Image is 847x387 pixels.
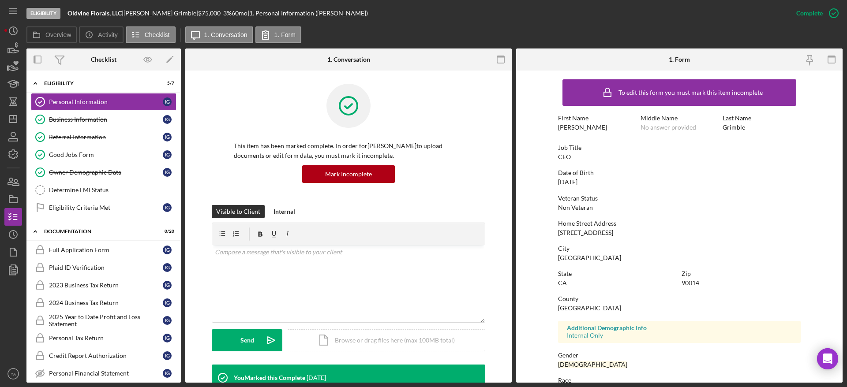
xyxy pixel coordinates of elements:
[558,254,621,261] div: [GEOGRAPHIC_DATA]
[26,26,77,43] button: Overview
[31,181,176,199] a: Determine LMI Status
[31,199,176,216] a: Eligibility Criteria MetIG
[44,229,152,234] div: Documentation
[31,259,176,276] a: Plaid ID VerificationIG
[240,329,254,351] div: Send
[49,299,163,306] div: 2024 Business Tax Return
[618,89,763,96] div: To edit this form you must mark this item incomplete
[49,282,163,289] div: 2023 Business Tax Return
[558,352,801,359] div: Gender
[817,348,838,369] div: Open Intercom Messenger
[49,352,163,359] div: Credit Report Authorization
[44,81,152,86] div: Eligibility
[212,205,265,218] button: Visible to Client
[163,298,172,307] div: I G
[163,203,172,212] div: I G
[787,4,843,22] button: Complete
[49,116,163,123] div: Business Information
[307,374,326,381] time: 2025-09-12 22:35
[567,332,792,339] div: Internal Only
[49,169,163,176] div: Owner Demographic Data
[163,351,172,360] div: I G
[567,324,792,331] div: Additional Demographic Info
[198,9,221,17] span: $75,000
[49,134,163,141] div: Referral Information
[163,115,172,124] div: I G
[255,26,301,43] button: 1. Form
[558,153,571,160] div: CEO
[223,10,232,17] div: 3 %
[558,245,801,252] div: City
[163,334,172,342] div: I G
[4,365,22,383] button: YA
[163,168,172,177] div: I G
[163,263,172,272] div: I G
[67,10,124,17] div: |
[558,220,801,227] div: Home Street Address
[558,305,621,312] div: [GEOGRAPHIC_DATA]
[558,279,567,287] div: CA
[45,31,71,38] label: Overview
[163,369,172,378] div: I G
[26,8,60,19] div: Eligibility
[163,150,172,159] div: I G
[31,276,176,294] a: 2023 Business Tax ReturnIG
[158,81,174,86] div: 5 / 7
[49,370,163,377] div: Personal Financial Statement
[124,10,198,17] div: [PERSON_NAME] Grimble |
[67,9,122,17] b: Oldvine Florals, LLC
[163,246,172,254] div: I G
[31,93,176,111] a: Personal InformationIG
[558,179,577,186] div: [DATE]
[796,4,823,22] div: Complete
[31,128,176,146] a: Referral InformationIG
[247,10,368,17] div: | 1. Personal Information ([PERSON_NAME])
[558,229,613,236] div: [STREET_ADDRESS]
[49,186,176,193] div: Determine LMI Status
[49,151,163,158] div: Good Jobs Form
[49,98,163,105] div: Personal Information
[274,31,296,38] label: 1. Form
[31,294,176,312] a: 2024 Business Tax ReturnIG
[185,26,253,43] button: 1. Conversation
[232,10,247,17] div: 60 mo
[234,374,305,381] div: You Marked this Complete
[558,144,801,151] div: Job Title
[163,97,172,106] div: I G
[79,26,123,43] button: Activity
[216,205,260,218] div: Visible to Client
[558,169,801,176] div: Date of Birth
[31,241,176,259] a: Full Application FormIG
[558,270,677,277] div: State
[723,124,745,131] div: Grimble
[558,377,801,384] div: Race
[682,270,801,277] div: Zip
[325,165,372,183] div: Mark Incomplete
[158,229,174,234] div: 0 / 20
[49,246,163,253] div: Full Application Form
[31,312,176,329] a: 2025 Year to Date Profit and Loss StatementIG
[212,329,282,351] button: Send
[669,56,690,63] div: 1. Form
[31,329,176,347] a: Personal Tax ReturnIG
[302,165,395,183] button: Mark Incomplete
[11,372,16,376] text: YA
[204,31,247,38] label: 1. Conversation
[682,279,699,287] div: 90014
[31,111,176,128] a: Business InformationIG
[31,146,176,164] a: Good Jobs FormIG
[327,56,370,63] div: 1. Conversation
[49,335,163,342] div: Personal Tax Return
[558,195,801,202] div: Veteran Status
[723,115,801,122] div: Last Name
[145,31,170,38] label: Checklist
[163,281,172,290] div: I G
[98,31,117,38] label: Activity
[558,124,607,131] div: [PERSON_NAME]
[558,361,627,368] div: [DEMOGRAPHIC_DATA]
[558,204,593,211] div: Non Veteran
[234,141,463,161] p: This item has been marked complete. In order for [PERSON_NAME] to upload documents or edit form d...
[31,347,176,365] a: Credit Report AuthorizationIG
[49,204,163,211] div: Eligibility Criteria Met
[163,133,172,141] div: I G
